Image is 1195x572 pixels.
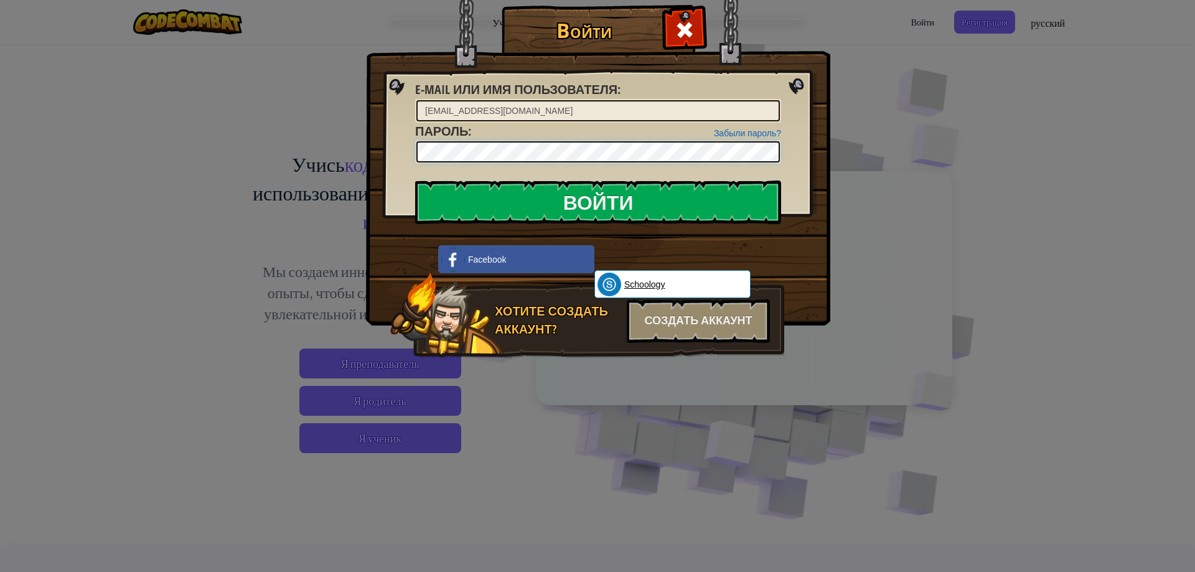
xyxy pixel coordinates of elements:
div: Создать аккаунт [627,299,770,343]
label: : [415,123,471,141]
a: Забыли пароль? [714,128,781,138]
label: : [415,81,621,99]
span: Schoology [624,278,665,291]
h1: Войти [505,19,663,41]
span: Facebook [468,253,506,266]
div: Хотите создать аккаунт? [495,302,619,338]
img: schoology.png [597,273,621,296]
span: Пароль [415,123,468,139]
input: Войти [415,181,781,224]
span: E-mail или имя пользователя [415,81,617,98]
img: facebook_small.png [441,248,465,271]
iframe: Кнопка "Войти с аккаунтом Google" [588,244,746,271]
